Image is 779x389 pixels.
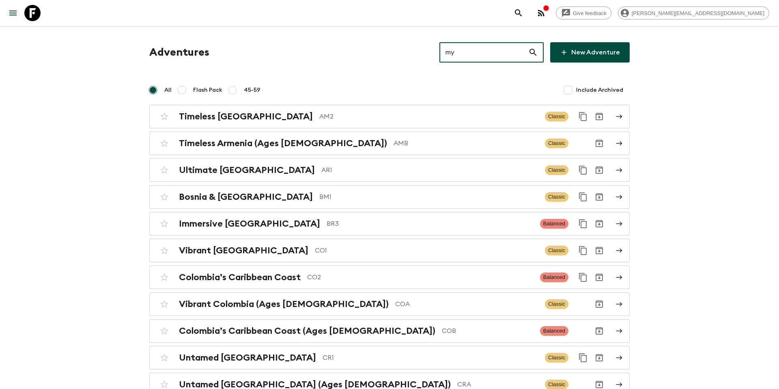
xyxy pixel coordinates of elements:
a: Give feedback [556,6,611,19]
button: Archive [591,296,607,312]
p: CR1 [323,353,538,363]
h2: Ultimate [GEOGRAPHIC_DATA] [179,165,315,175]
button: Duplicate for 45-59 [575,350,591,366]
button: Archive [591,108,607,125]
button: search adventures [510,5,527,21]
button: Duplicate for 45-59 [575,108,591,125]
p: BR3 [327,219,534,229]
button: Archive [591,350,607,366]
span: 45-59 [244,86,260,94]
span: Flash Pack [193,86,222,94]
h2: Timeless Armenia (Ages [DEMOGRAPHIC_DATA]) [179,138,387,149]
h2: Timeless [GEOGRAPHIC_DATA] [179,111,313,122]
p: CO1 [315,246,538,255]
button: Duplicate for 45-59 [575,162,591,178]
button: Archive [591,189,607,205]
span: Balanced [540,272,568,282]
h2: Untamed [GEOGRAPHIC_DATA] [179,352,316,363]
button: Duplicate for 45-59 [575,189,591,205]
h2: Colombia’s Caribbean Coast [179,272,301,283]
h2: Bosnia & [GEOGRAPHIC_DATA] [179,192,313,202]
span: All [164,86,172,94]
div: [PERSON_NAME][EMAIL_ADDRESS][DOMAIN_NAME] [618,6,769,19]
a: Colombia’s Caribbean CoastCO2BalancedDuplicate for 45-59Archive [149,266,630,289]
a: Timeless [GEOGRAPHIC_DATA]AM2ClassicDuplicate for 45-59Archive [149,105,630,128]
p: AM2 [319,112,538,121]
span: Give feedback [568,10,611,16]
a: Timeless Armenia (Ages [DEMOGRAPHIC_DATA])AMBClassicArchive [149,132,630,155]
a: Immersive [GEOGRAPHIC_DATA]BR3BalancedDuplicate for 45-59Archive [149,212,630,236]
button: Archive [591,323,607,339]
span: Classic [545,112,568,121]
button: Archive [591,135,607,151]
span: Balanced [540,326,568,336]
button: menu [5,5,21,21]
a: New Adventure [550,42,630,63]
h2: Immersive [GEOGRAPHIC_DATA] [179,218,320,229]
p: COA [395,299,538,309]
span: Classic [545,192,568,202]
span: [PERSON_NAME][EMAIL_ADDRESS][DOMAIN_NAME] [627,10,769,16]
span: Balanced [540,219,568,229]
a: Colombia’s Caribbean Coast (Ages [DEMOGRAPHIC_DATA])COBBalancedArchive [149,319,630,343]
button: Archive [591,216,607,232]
button: Archive [591,162,607,178]
span: Classic [545,246,568,255]
p: AMB [394,138,538,148]
button: Duplicate for 45-59 [575,269,591,285]
h1: Adventures [149,44,209,61]
input: e.g. AR1, Argentina [439,41,528,64]
a: Vibrant Colombia (Ages [DEMOGRAPHIC_DATA])COAClassicArchive [149,292,630,316]
span: Classic [545,299,568,309]
a: Vibrant [GEOGRAPHIC_DATA]CO1ClassicDuplicate for 45-59Archive [149,239,630,262]
p: AR1 [321,165,538,175]
span: Include Archived [576,86,623,94]
button: Duplicate for 45-59 [575,242,591,259]
span: Classic [545,353,568,363]
p: COB [442,326,534,336]
h2: Colombia’s Caribbean Coast (Ages [DEMOGRAPHIC_DATA]) [179,326,435,336]
button: Archive [591,269,607,285]
h2: Vibrant [GEOGRAPHIC_DATA] [179,245,308,256]
a: Untamed [GEOGRAPHIC_DATA]CR1ClassicDuplicate for 45-59Archive [149,346,630,370]
p: CO2 [307,272,534,282]
span: Classic [545,165,568,175]
p: BM1 [319,192,538,202]
h2: Vibrant Colombia (Ages [DEMOGRAPHIC_DATA]) [179,299,389,309]
button: Archive [591,242,607,259]
span: Classic [545,138,568,148]
a: Bosnia & [GEOGRAPHIC_DATA]BM1ClassicDuplicate for 45-59Archive [149,185,630,209]
a: Ultimate [GEOGRAPHIC_DATA]AR1ClassicDuplicate for 45-59Archive [149,158,630,182]
button: Duplicate for 45-59 [575,216,591,232]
